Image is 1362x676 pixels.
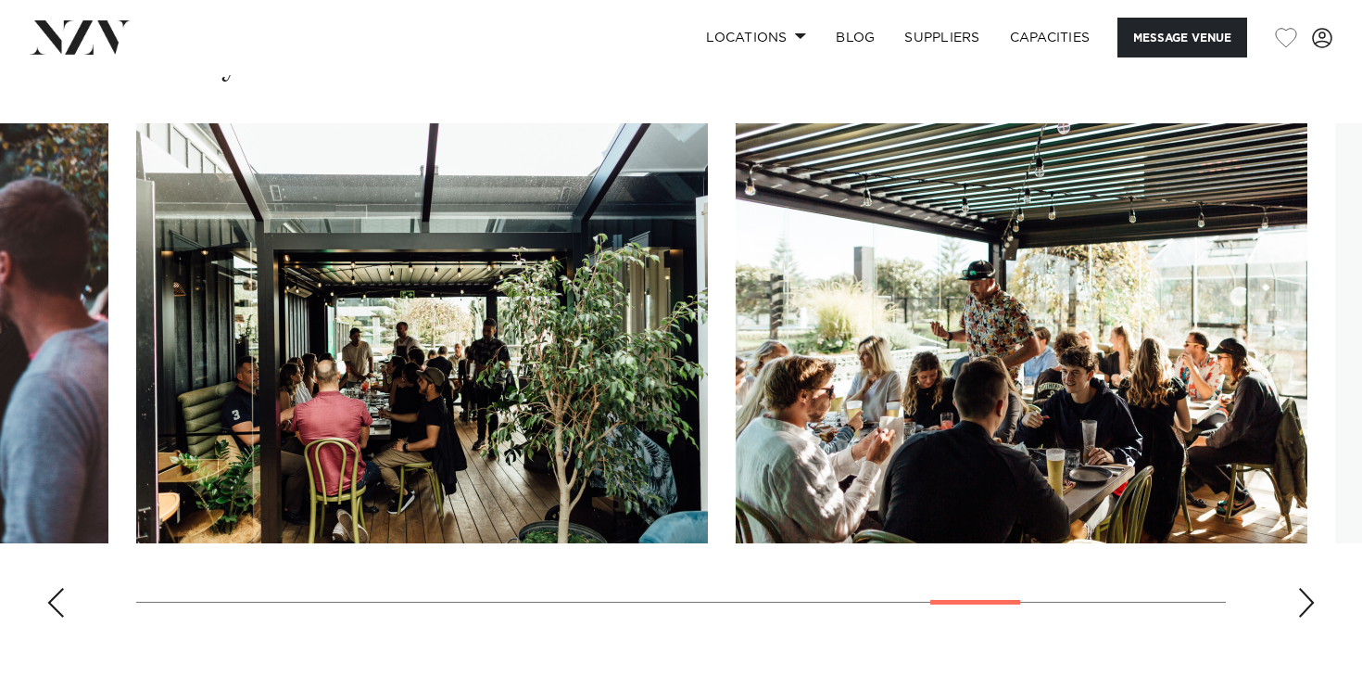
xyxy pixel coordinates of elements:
swiper-slide: 18 / 22 [736,123,1307,543]
a: SUPPLIERS [889,18,994,57]
button: Message Venue [1117,18,1247,57]
img: nzv-logo.png [30,20,131,54]
a: Capacities [995,18,1105,57]
swiper-slide: 17 / 22 [136,123,708,543]
a: BLOG [821,18,889,57]
a: Locations [691,18,821,57]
